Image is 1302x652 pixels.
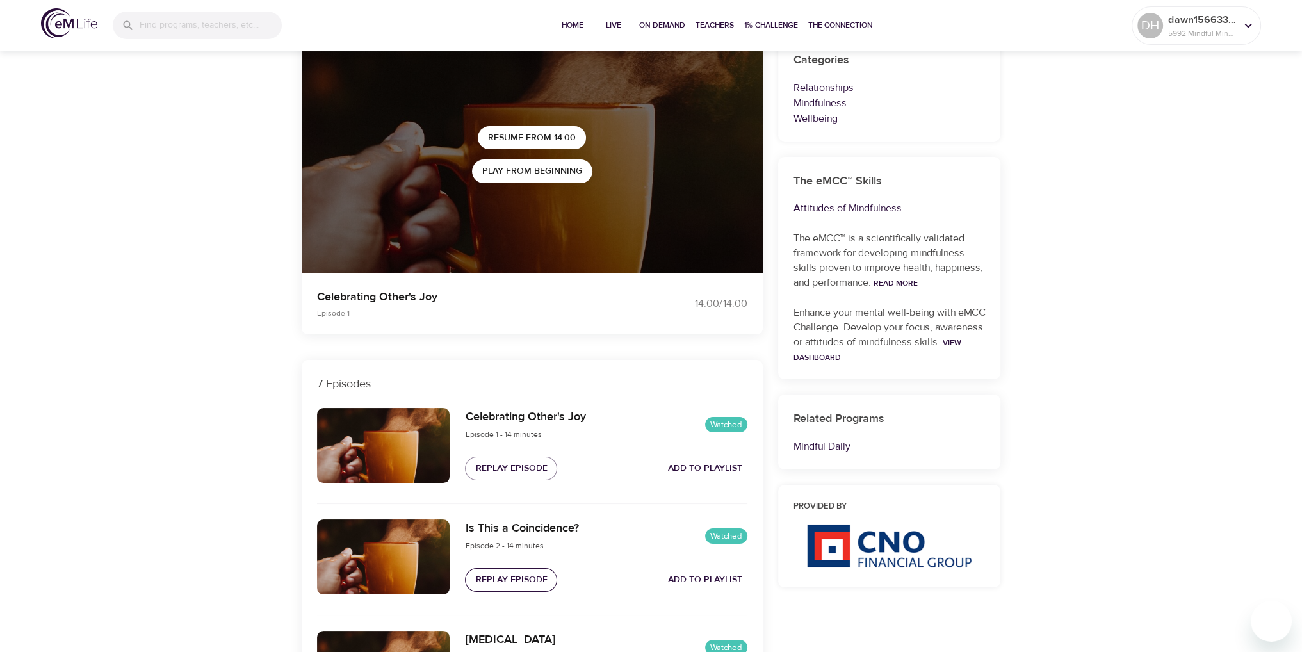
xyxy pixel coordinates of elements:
[663,568,747,592] button: Add to Playlist
[668,460,742,477] span: Add to Playlist
[140,12,282,39] input: Find programs, teachers, etc...
[705,530,747,542] span: Watched
[793,95,986,111] p: Mindfulness
[1251,601,1292,642] iframe: Button to launch messaging window
[465,541,543,551] span: Episode 2 - 14 minutes
[744,19,798,32] span: 1% Challenge
[475,460,547,477] span: Replay Episode
[793,440,850,453] a: Mindful Daily
[465,519,578,538] h6: Is This a Coincidence?
[465,631,555,649] h6: [MEDICAL_DATA]
[668,572,742,588] span: Add to Playlist
[465,408,585,427] h6: Celebrating Other's Joy
[639,19,685,32] span: On-Demand
[557,19,588,32] span: Home
[808,19,872,32] span: The Connection
[1137,13,1163,38] div: DH
[482,163,582,179] span: Play from beginning
[793,51,986,70] h6: Categories
[651,297,747,311] div: 14:00 / 14:00
[806,524,972,567] img: CNO%20logo.png
[598,19,629,32] span: Live
[1168,28,1236,39] p: 5992 Mindful Minutes
[465,568,557,592] button: Replay Episode
[793,200,986,216] p: Attitudes of Mindfulness
[874,278,918,288] a: Read More
[663,457,747,480] button: Add to Playlist
[317,288,636,306] p: Celebrating Other's Joy
[41,8,97,38] img: logo
[793,111,986,126] p: Wellbeing
[317,375,747,393] p: 7 Episodes
[1168,12,1236,28] p: dawn1566335086
[705,419,747,431] span: Watched
[465,457,557,480] button: Replay Episode
[793,231,986,290] p: The eMCC™ is a scientifically validated framework for developing mindfulness skills proven to imp...
[478,126,586,150] button: Resume from 14:00
[793,500,986,514] h6: Provided by
[793,306,986,364] p: Enhance your mental well-being with eMCC Challenge. Develop your focus, awareness or attitudes of...
[793,338,961,363] a: View Dashboard
[793,80,986,95] p: Relationships
[793,172,986,191] h6: The eMCC™ Skills
[488,130,576,146] span: Resume from 14:00
[465,429,541,439] span: Episode 1 - 14 minutes
[317,307,636,319] p: Episode 1
[472,159,592,183] button: Play from beginning
[696,19,734,32] span: Teachers
[793,410,986,428] h6: Related Programs
[475,572,547,588] span: Replay Episode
